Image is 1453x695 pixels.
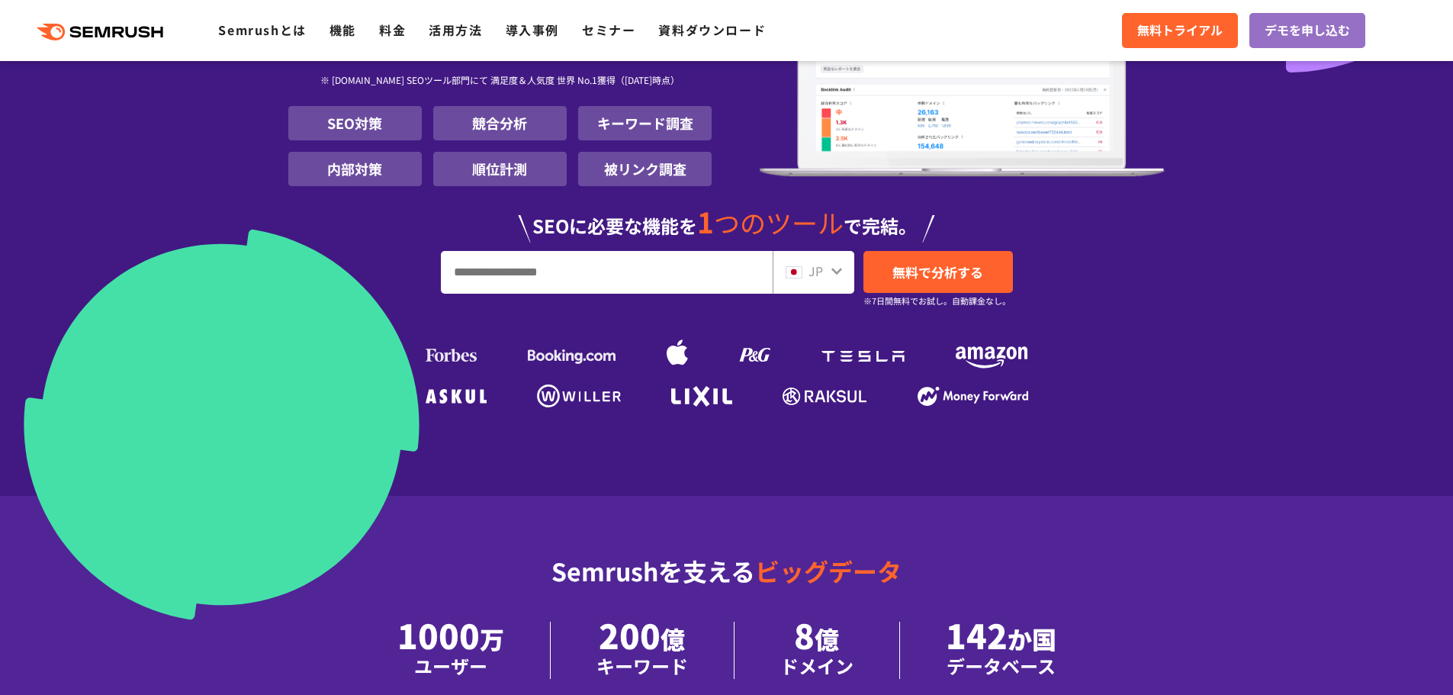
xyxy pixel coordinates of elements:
[1137,21,1223,40] span: 無料トライアル
[551,622,735,679] li: 200
[288,152,422,186] li: 内部対策
[288,545,1165,622] div: Semrushを支える
[218,21,306,39] a: Semrushとは
[697,201,714,242] span: 1
[578,152,712,186] li: 被リンク調査
[433,152,567,186] li: 順位計測
[755,553,902,588] span: ビッグデータ
[714,204,844,241] span: つのツール
[1122,13,1238,48] a: 無料トライアル
[429,21,482,39] a: 活用方法
[735,622,900,679] li: 8
[844,212,917,239] span: で完結。
[863,251,1013,293] a: 無料で分析する
[379,21,406,39] a: 料金
[329,21,356,39] a: 機能
[863,294,1011,308] small: ※7日間無料でお試し。自動課金なし。
[582,21,635,39] a: セミナー
[1008,621,1056,656] span: か国
[900,622,1102,679] li: 142
[288,106,422,140] li: SEO対策
[892,262,983,282] span: 無料で分析する
[780,652,853,679] div: ドメイン
[288,192,1165,243] div: SEOに必要な機能を
[442,252,772,293] input: URL、キーワードを入力してください
[1249,13,1365,48] a: デモを申し込む
[288,57,712,106] div: ※ [DOMAIN_NAME] SEOツール部門にて 満足度＆人気度 世界 No.1獲得（[DATE]時点）
[1265,21,1350,40] span: デモを申し込む
[578,106,712,140] li: キーワード調査
[658,21,766,39] a: 資料ダウンロード
[506,21,559,39] a: 導入事例
[808,262,823,280] span: JP
[433,106,567,140] li: 競合分析
[661,621,685,656] span: 億
[596,652,688,679] div: キーワード
[815,621,839,656] span: 億
[946,652,1056,679] div: データベース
